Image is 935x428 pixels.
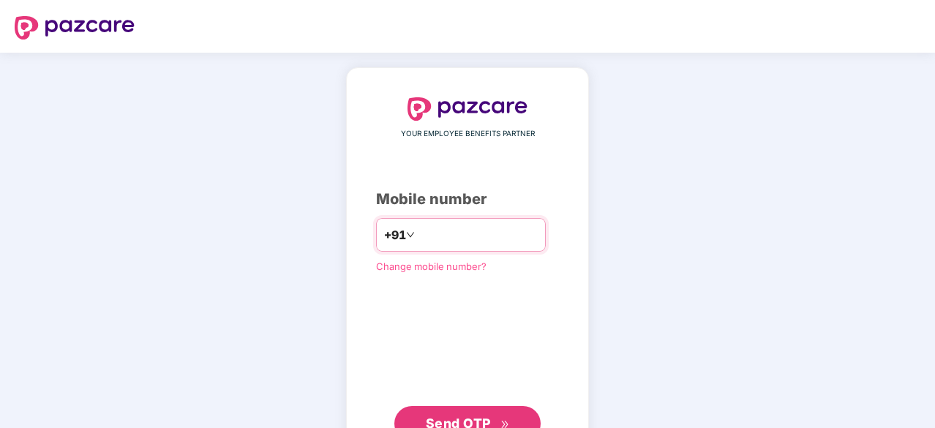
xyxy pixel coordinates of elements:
div: Mobile number [376,188,559,211]
span: YOUR EMPLOYEE BENEFITS PARTNER [401,128,535,140]
span: +91 [384,226,406,244]
span: down [406,230,415,239]
a: Change mobile number? [376,260,487,272]
img: logo [15,16,135,40]
img: logo [408,97,527,121]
